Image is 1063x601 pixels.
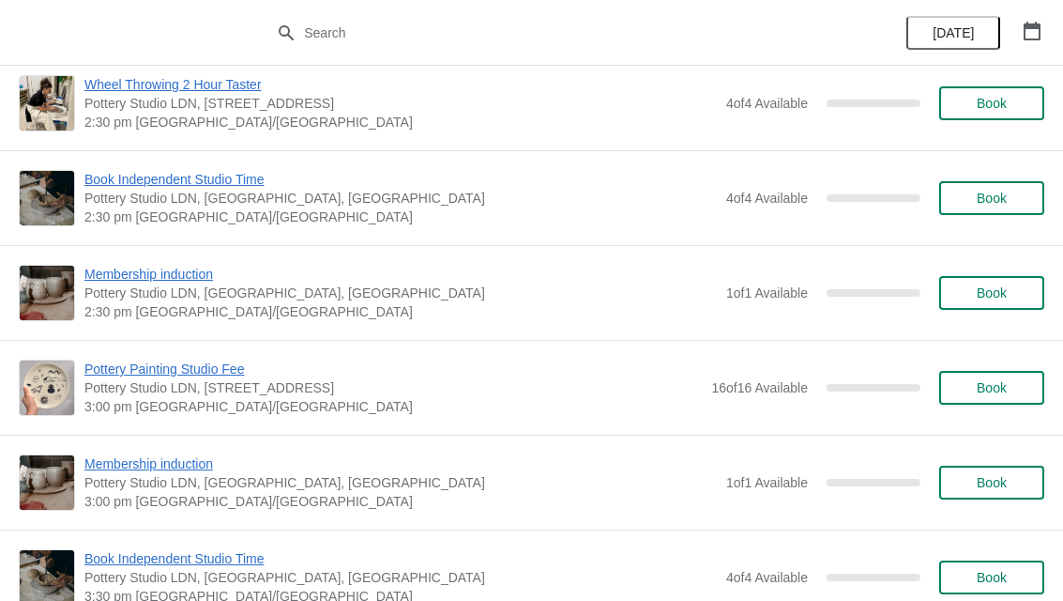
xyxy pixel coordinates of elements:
img: Book Independent Studio Time | Pottery Studio LDN, London, UK | 2:30 pm Europe/London [20,171,74,224]
input: Search [303,16,797,50]
span: Pottery Studio LDN, [GEOGRAPHIC_DATA], [GEOGRAPHIC_DATA] [84,189,717,208]
button: Book [939,371,1044,405]
span: Pottery Studio LDN, [STREET_ADDRESS] [84,378,702,397]
span: 4 of 4 Available [726,570,808,585]
span: [DATE] [933,25,974,40]
span: Book [977,191,1007,206]
img: Membership induction | Pottery Studio LDN, Monro Way, London, UK | 2:30 pm Europe/London [20,266,74,320]
span: 16 of 16 Available [711,380,808,395]
button: [DATE] [906,16,1000,50]
span: Membership induction [84,265,717,284]
button: Book [939,181,1044,215]
span: Book Independent Studio Time [84,170,717,189]
span: 1 of 1 Available [726,475,808,490]
button: Book [939,561,1044,594]
span: 2:30 pm [GEOGRAPHIC_DATA]/[GEOGRAPHIC_DATA] [84,113,717,131]
span: 3:00 pm [GEOGRAPHIC_DATA]/[GEOGRAPHIC_DATA] [84,492,717,511]
span: 2:30 pm [GEOGRAPHIC_DATA]/[GEOGRAPHIC_DATA] [84,302,717,321]
span: Wheel Throwing 2 Hour Taster [84,75,717,94]
span: 2:30 pm [GEOGRAPHIC_DATA]/[GEOGRAPHIC_DATA] [84,208,717,226]
span: Book [977,285,1007,300]
img: Membership induction | Pottery Studio LDN, Monro Way, London, UK | 3:00 pm Europe/London [20,455,74,510]
button: Book [939,276,1044,310]
span: Pottery Painting Studio Fee [84,360,702,378]
span: Membership induction [84,455,717,473]
span: Book [977,570,1007,585]
img: Wheel Throwing 2 Hour Taster | Pottery Studio LDN, Unit 1.3, Building A4, 10 Monro Way, London, S... [20,76,74,131]
button: Book [939,86,1044,120]
span: Pottery Studio LDN, [GEOGRAPHIC_DATA], [GEOGRAPHIC_DATA] [84,284,717,302]
span: 4 of 4 Available [726,96,808,111]
span: Pottery Studio LDN, [GEOGRAPHIC_DATA], [GEOGRAPHIC_DATA] [84,568,717,587]
span: Book Independent Studio Time [84,549,717,568]
span: 1 of 1 Available [726,285,808,300]
img: Pottery Painting Studio Fee | Pottery Studio LDN, Unit 1.3, Building A4, 10 Monro Way, London, SE... [20,361,74,415]
button: Book [939,466,1044,500]
span: Pottery Studio LDN, [GEOGRAPHIC_DATA], [GEOGRAPHIC_DATA] [84,473,717,492]
span: Book [977,96,1007,111]
span: Book [977,475,1007,490]
span: Pottery Studio LDN, [STREET_ADDRESS] [84,94,717,113]
span: Book [977,380,1007,395]
span: 4 of 4 Available [726,191,808,206]
span: 3:00 pm [GEOGRAPHIC_DATA]/[GEOGRAPHIC_DATA] [84,397,702,416]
